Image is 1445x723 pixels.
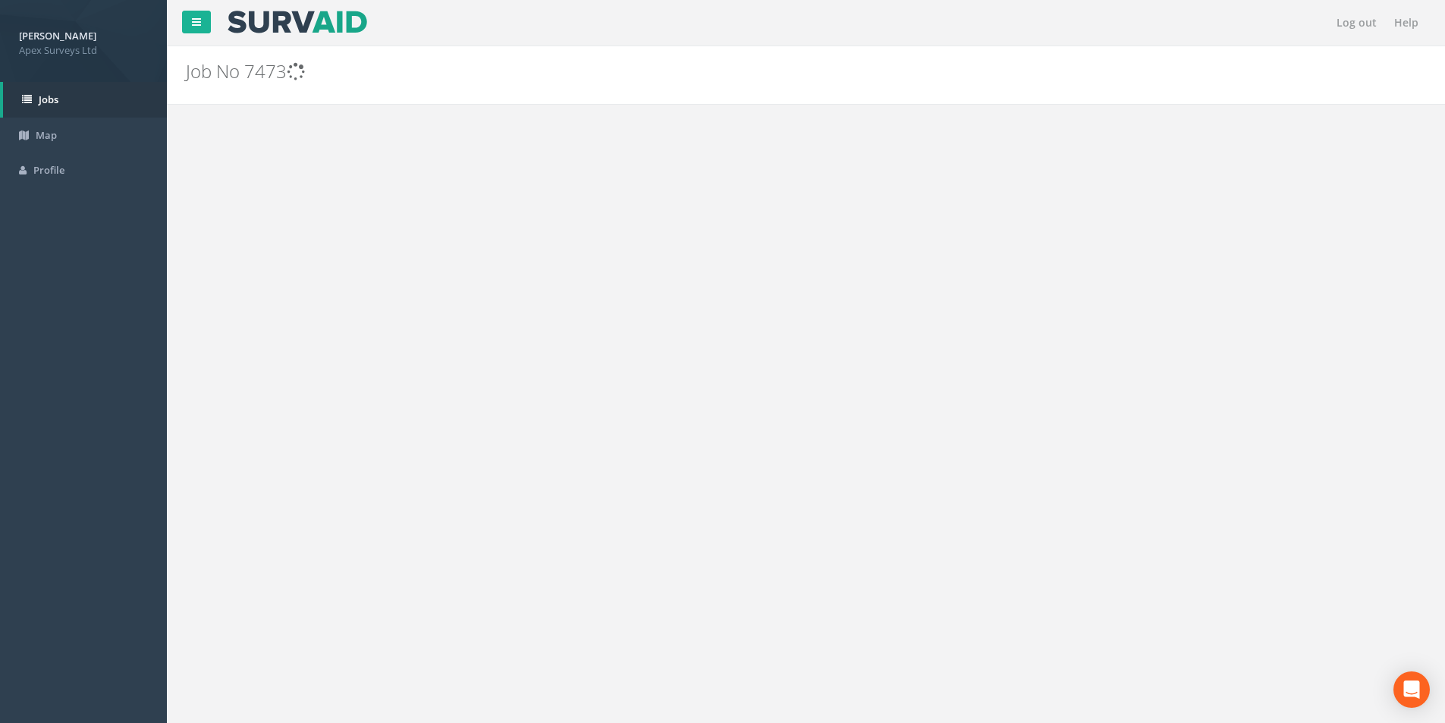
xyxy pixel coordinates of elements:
[39,93,58,106] span: Jobs
[186,61,1216,81] h2: Job No 7473
[19,29,96,42] strong: [PERSON_NAME]
[19,25,148,57] a: [PERSON_NAME] Apex Surveys Ltd
[33,163,64,177] span: Profile
[36,128,57,142] span: Map
[3,82,167,118] a: Jobs
[1393,671,1430,708] div: Open Intercom Messenger
[19,43,148,58] span: Apex Surveys Ltd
